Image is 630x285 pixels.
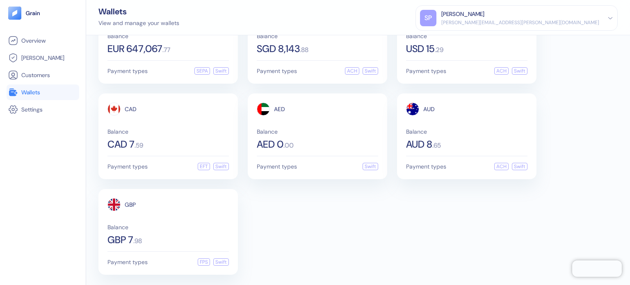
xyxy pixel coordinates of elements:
span: AUD 8 [406,139,432,149]
span: Balance [107,224,229,230]
div: Swift [512,67,527,75]
div: ACH [494,163,509,170]
div: Swift [363,67,378,75]
div: SP [420,10,436,26]
span: Customers [21,71,50,79]
span: Payment types [257,68,297,74]
div: ACH [494,67,509,75]
iframe: Chatra live chat [572,260,622,277]
span: EUR 647,067 [107,44,162,54]
span: Payment types [107,68,148,74]
span: Payment types [406,164,446,169]
span: GBP 7 [107,235,133,245]
span: . 77 [162,47,170,53]
img: logo [25,10,41,16]
a: Overview [8,36,78,46]
span: . 29 [435,47,443,53]
a: Customers [8,70,78,80]
div: ACH [345,67,359,75]
span: . 98 [133,238,142,244]
span: Payment types [406,68,446,74]
div: EFT [198,163,210,170]
div: [PERSON_NAME] [441,10,484,18]
div: SEPA [194,67,210,75]
span: USD 15 [406,44,435,54]
span: Payment types [257,164,297,169]
span: AED 0 [257,139,283,149]
span: Balance [406,33,527,39]
span: Payment types [107,259,148,265]
span: Settings [21,105,43,114]
div: View and manage your wallets [98,19,179,27]
span: . 59 [135,142,143,149]
div: Swift [213,67,229,75]
span: . 65 [432,142,441,149]
span: Balance [107,33,229,39]
span: Overview [21,36,46,45]
div: Wallets [98,7,179,16]
span: Payment types [107,164,148,169]
img: logo-tablet-V2.svg [8,7,21,20]
a: Settings [8,105,78,114]
span: AED [274,106,285,112]
span: CAD 7 [107,139,135,149]
div: Swift [213,258,229,266]
span: Balance [107,129,229,135]
div: FPS [198,258,210,266]
a: Wallets [8,87,78,97]
span: CAD [125,106,137,112]
span: GBP [125,202,136,207]
a: [PERSON_NAME] [8,53,78,63]
span: AUD [423,106,435,112]
span: Balance [257,33,378,39]
div: Swift [213,163,229,170]
div: [PERSON_NAME][EMAIL_ADDRESS][PERSON_NAME][DOMAIN_NAME] [441,19,599,26]
span: Wallets [21,88,40,96]
div: Swift [363,163,378,170]
span: Balance [406,129,527,135]
span: . 00 [283,142,294,149]
span: SGD 8,143 [257,44,300,54]
span: [PERSON_NAME] [21,54,64,62]
span: . 88 [300,47,308,53]
div: Swift [512,163,527,170]
span: Balance [257,129,378,135]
